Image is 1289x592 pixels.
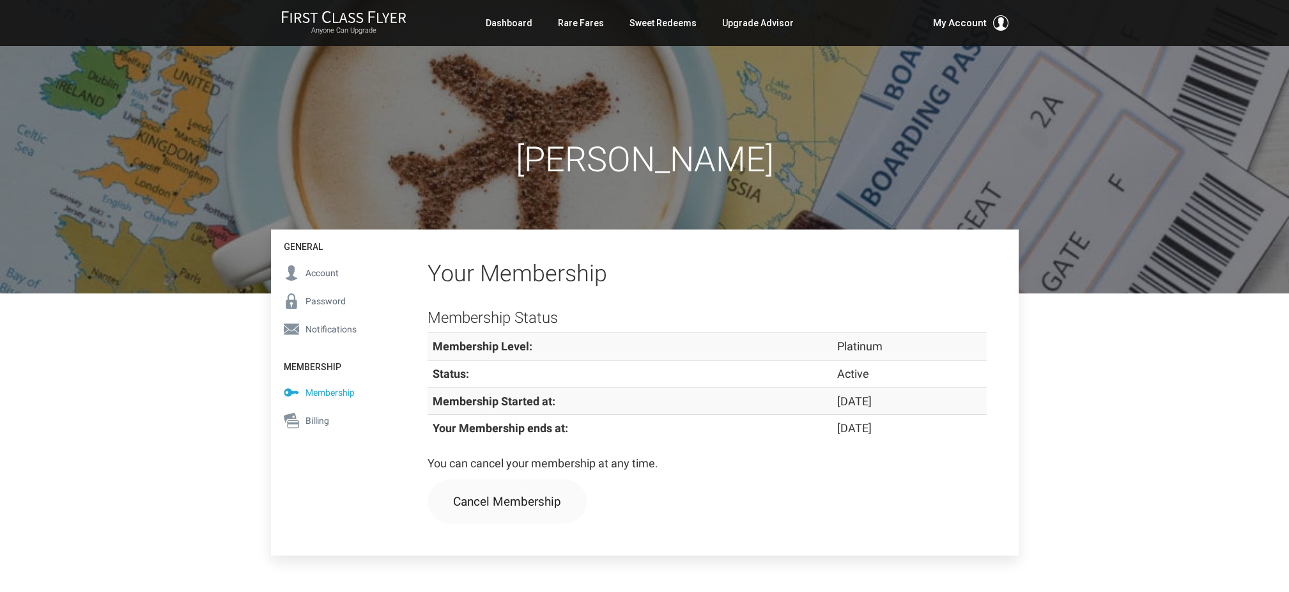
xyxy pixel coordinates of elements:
a: Cancel Membership [428,479,587,524]
td: [DATE] [832,415,987,442]
h4: General [271,230,396,258]
small: Anyone Can Upgrade [281,26,406,35]
span: Membership [305,386,355,400]
a: Upgrade Advisor [722,12,794,35]
h2: Your Membership [428,261,987,287]
a: Membership [271,378,396,407]
a: Sweet Redeems [629,12,697,35]
h1: [PERSON_NAME] [271,141,1019,178]
button: My Account [933,15,1008,31]
span: Account [305,266,339,280]
a: Notifications [271,315,396,343]
span: My Account [933,15,987,31]
span: Notifications [305,322,357,336]
a: Dashboard [486,12,532,35]
strong: Membership Started at: [433,394,555,408]
a: Password [271,287,396,315]
h3: Membership Status [428,309,987,326]
a: Billing [271,407,396,435]
strong: Status: [433,367,469,380]
span: Password [305,294,346,308]
a: Account [271,259,396,287]
td: Platinum [832,333,987,361]
a: First Class FlyerAnyone Can Upgrade [281,10,406,36]
a: Rare Fares [558,12,604,35]
img: First Class Flyer [281,10,406,24]
strong: Your Membership ends at: [433,421,568,435]
strong: Membership Level: [433,339,532,353]
p: You can cancel your membership at any time. [428,455,987,473]
td: [DATE] [832,387,987,415]
td: Active [832,361,987,388]
h4: Membership [271,350,396,378]
span: Billing [305,414,329,428]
